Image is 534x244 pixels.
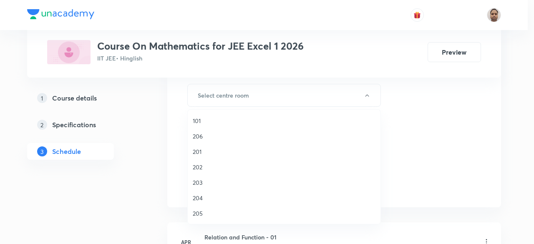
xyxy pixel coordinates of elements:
span: 101 [193,116,375,125]
span: 202 [193,163,375,171]
span: 203 [193,178,375,187]
span: 201 [193,147,375,156]
span: 206 [193,132,375,141]
span: 205 [193,209,375,218]
span: 204 [193,194,375,202]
